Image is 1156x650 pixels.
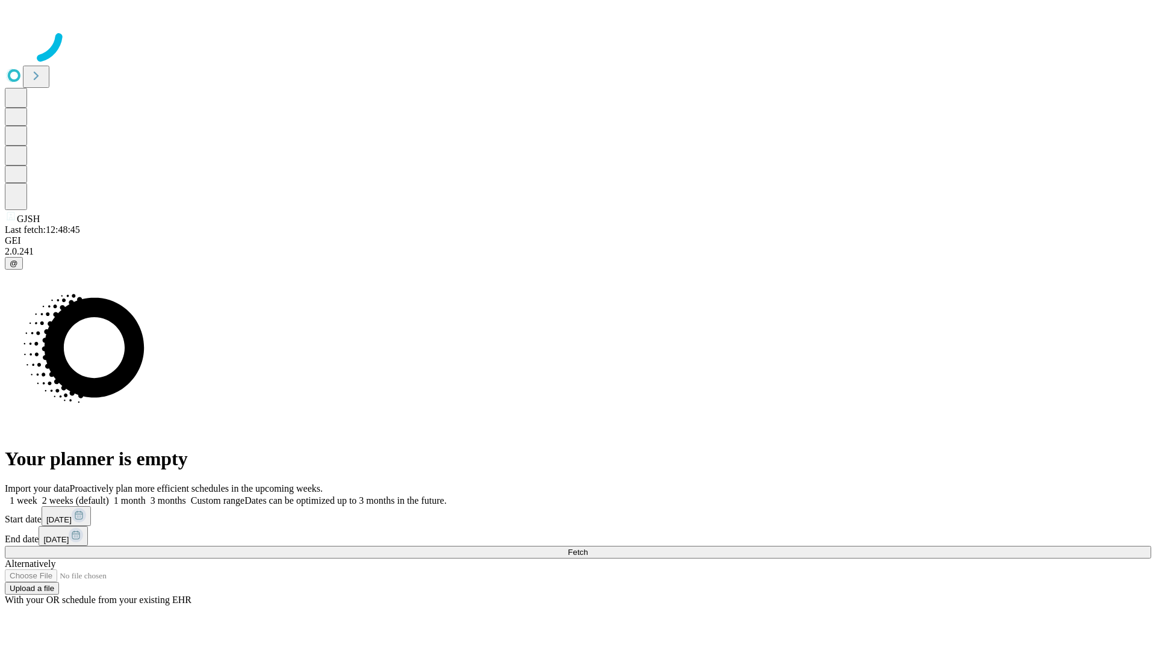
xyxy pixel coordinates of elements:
[151,495,186,506] span: 3 months
[568,548,588,557] span: Fetch
[5,546,1151,559] button: Fetch
[46,515,72,524] span: [DATE]
[10,259,18,268] span: @
[114,495,146,506] span: 1 month
[5,448,1151,470] h1: Your planner is empty
[5,224,80,235] span: Last fetch: 12:48:45
[5,483,70,494] span: Import your data
[5,506,1151,526] div: Start date
[5,559,55,569] span: Alternatively
[5,235,1151,246] div: GEI
[42,506,91,526] button: [DATE]
[5,246,1151,257] div: 2.0.241
[191,495,244,506] span: Custom range
[17,214,40,224] span: GJSH
[244,495,446,506] span: Dates can be optimized up to 3 months in the future.
[39,526,88,546] button: [DATE]
[43,535,69,544] span: [DATE]
[5,257,23,270] button: @
[5,582,59,595] button: Upload a file
[5,595,191,605] span: With your OR schedule from your existing EHR
[42,495,109,506] span: 2 weeks (default)
[5,526,1151,546] div: End date
[10,495,37,506] span: 1 week
[70,483,323,494] span: Proactively plan more efficient schedules in the upcoming weeks.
